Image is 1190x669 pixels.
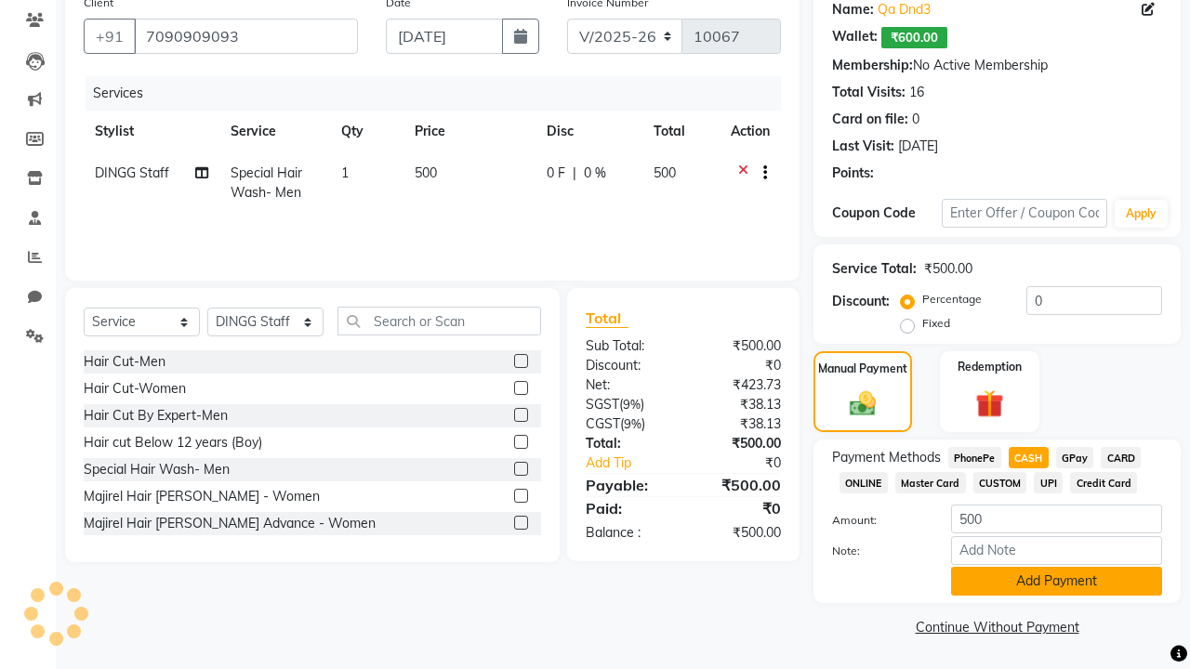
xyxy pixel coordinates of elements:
[547,164,565,183] span: 0 F
[817,618,1177,637] a: Continue Without Payment
[832,259,917,279] div: Service Total:
[1056,447,1094,468] span: GPay
[572,523,683,543] div: Balance :
[898,137,938,156] div: [DATE]
[586,396,619,413] span: SGST
[683,434,795,453] div: ₹500.00
[572,474,683,496] div: Payable:
[958,359,1022,375] label: Redemption
[134,19,358,54] input: Search by Name/Mobile/Email/Code
[330,111,403,152] th: Qty
[624,416,641,431] span: 9%
[832,110,908,129] div: Card on file:
[912,110,919,129] div: 0
[572,395,683,414] div: ( )
[84,460,230,479] div: Special Hair Wash- Men
[84,487,320,506] div: Majirel Hair [PERSON_NAME] - Women
[584,164,606,183] span: 0 %
[1115,200,1168,228] button: Apply
[832,83,906,102] div: Total Visits:
[683,395,795,414] div: ₹38.13
[922,315,950,332] label: Fixed
[1070,472,1137,493] span: Credit Card
[832,164,874,183] div: Points:
[86,76,795,111] div: Services
[84,406,228,426] div: Hair Cut By Expert-Men
[683,523,795,543] div: ₹500.00
[818,512,937,529] label: Amount:
[832,27,878,48] div: Wallet:
[573,164,576,183] span: |
[895,472,966,493] span: Master Card
[572,453,702,473] a: Add Tip
[942,199,1107,228] input: Enter Offer / Coupon Code
[1034,472,1063,493] span: UPI
[818,361,907,377] label: Manual Payment
[683,356,795,375] div: ₹0
[832,137,894,156] div: Last Visit:
[572,434,683,453] div: Total:
[683,375,795,395] div: ₹423.73
[832,56,1162,75] div: No Active Membership
[1101,447,1141,468] span: CARD
[415,164,437,181] span: 500
[586,308,628,328] span: Total
[720,111,781,152] th: Action
[683,497,795,519] div: ₹0
[84,352,165,372] div: Hair Cut-Men
[231,164,302,201] span: Special Hair Wash- Men
[951,567,1162,596] button: Add Payment
[951,536,1162,565] input: Add Note
[219,111,330,152] th: Service
[572,414,683,434] div: ( )
[832,448,941,467] span: Payment Methods
[95,164,169,181] span: DINGG Staff
[535,111,642,152] th: Disc
[572,375,683,395] div: Net:
[922,291,982,308] label: Percentage
[683,336,795,356] div: ₹500.00
[683,474,795,496] div: ₹500.00
[909,83,924,102] div: 16
[818,543,937,559] label: Note:
[924,259,972,279] div: ₹500.00
[1009,447,1049,468] span: CASH
[967,387,1013,422] img: _gift.svg
[586,415,620,432] span: CGST
[951,505,1162,533] input: Amount
[84,19,136,54] button: +91
[881,27,947,48] span: ₹600.00
[840,472,888,493] span: ONLINE
[841,388,885,419] img: _cash.svg
[832,56,913,75] div: Membership:
[973,472,1027,493] span: CUSTOM
[84,111,219,152] th: Stylist
[341,164,349,181] span: 1
[84,379,186,399] div: Hair Cut-Women
[832,292,890,311] div: Discount:
[84,514,376,533] div: Majirel Hair [PERSON_NAME] Advance - Women
[572,336,683,356] div: Sub Total:
[572,356,683,375] div: Discount:
[642,111,720,152] th: Total
[702,453,795,473] div: ₹0
[623,397,641,412] span: 9%
[654,164,676,181] span: 500
[683,414,795,434] div: ₹38.13
[832,203,942,223] div: Coupon Code
[403,111,535,152] th: Price
[337,307,541,335] input: Search or Scan
[572,497,683,519] div: Paid:
[948,447,1001,468] span: PhonePe
[84,433,262,453] div: Hair cut Below 12 years (Boy)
